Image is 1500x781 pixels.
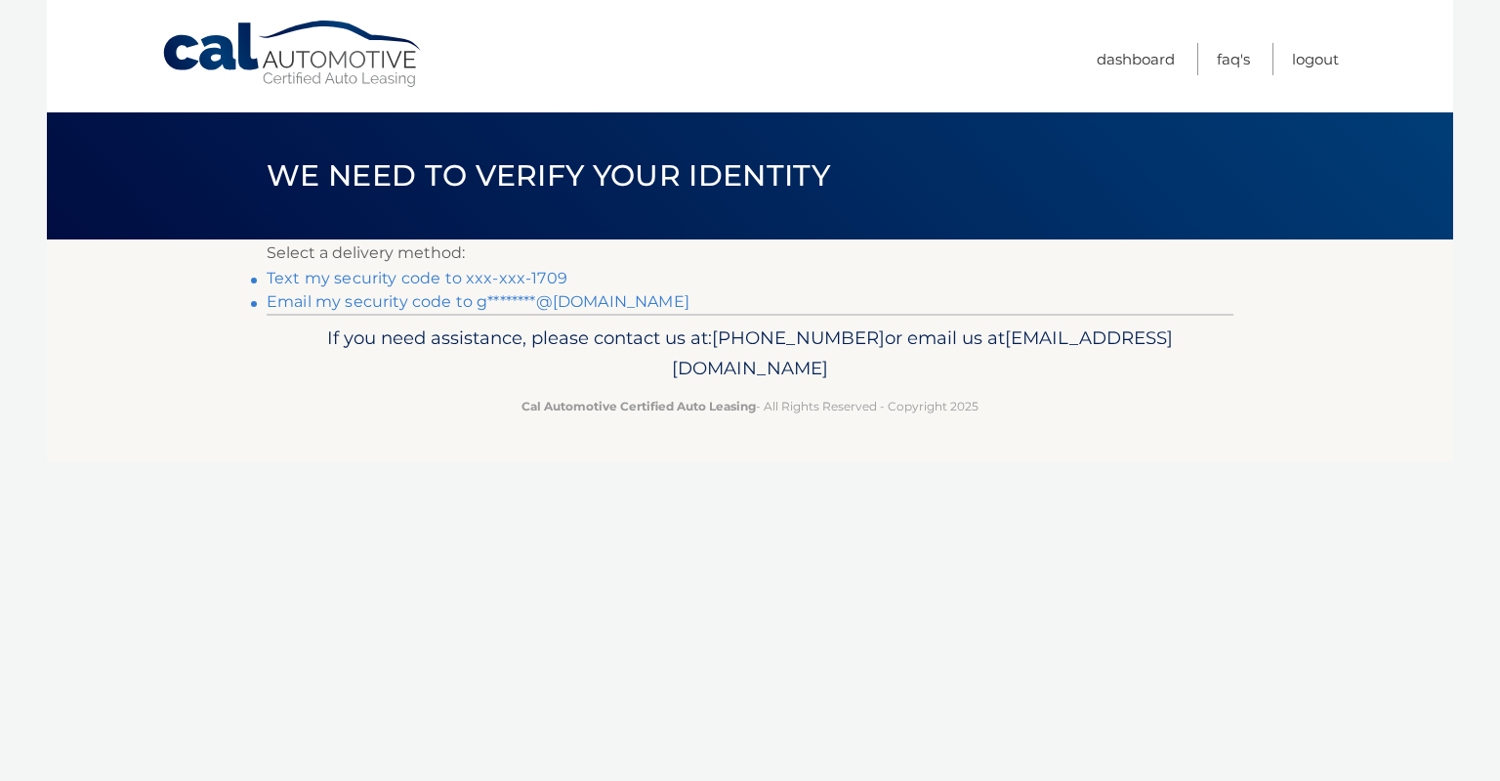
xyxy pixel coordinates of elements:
[267,239,1233,267] p: Select a delivery method:
[267,269,567,287] a: Text my security code to xxx-xxx-1709
[1097,43,1175,75] a: Dashboard
[161,20,425,89] a: Cal Automotive
[279,396,1221,416] p: - All Rights Reserved - Copyright 2025
[1217,43,1250,75] a: FAQ's
[712,326,885,349] span: [PHONE_NUMBER]
[521,399,756,413] strong: Cal Automotive Certified Auto Leasing
[267,292,689,311] a: Email my security code to g********@[DOMAIN_NAME]
[279,323,1221,385] p: If you need assistance, please contact us at: or email us at
[267,157,830,194] span: We need to verify your identity
[1292,43,1339,75] a: Logout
